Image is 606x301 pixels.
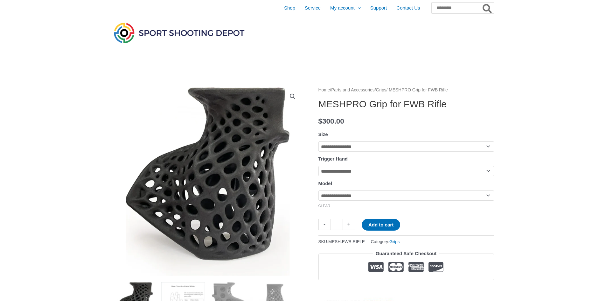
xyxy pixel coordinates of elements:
a: Home [318,88,330,92]
a: + [343,219,355,230]
label: Trigger Hand [318,156,348,161]
a: View full-screen image gallery [287,91,298,102]
nav: Breadcrumb [318,86,494,94]
bdi: 300.00 [318,117,344,125]
iframe: Customer reviews powered by Trustpilot [318,285,494,293]
a: Grips [376,88,387,92]
span: SKU: [318,238,365,246]
a: - [318,219,331,230]
a: Parts and Accessories [331,88,375,92]
input: Product quantity [331,219,343,230]
span: Category: [371,238,400,246]
legend: Guaranteed Safe Checkout [373,249,439,258]
label: Model [318,181,332,186]
button: Search [481,3,494,13]
span: $ [318,117,323,125]
label: Size [318,132,328,137]
img: Sport Shooting Depot [112,21,246,45]
a: Grips [389,239,400,244]
button: Add to cart [362,219,400,231]
a: Clear options [318,204,331,208]
span: MESH.FWB.RIFLE [328,239,365,244]
h1: MESHPRO Grip for FWB Rifle [318,98,494,110]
